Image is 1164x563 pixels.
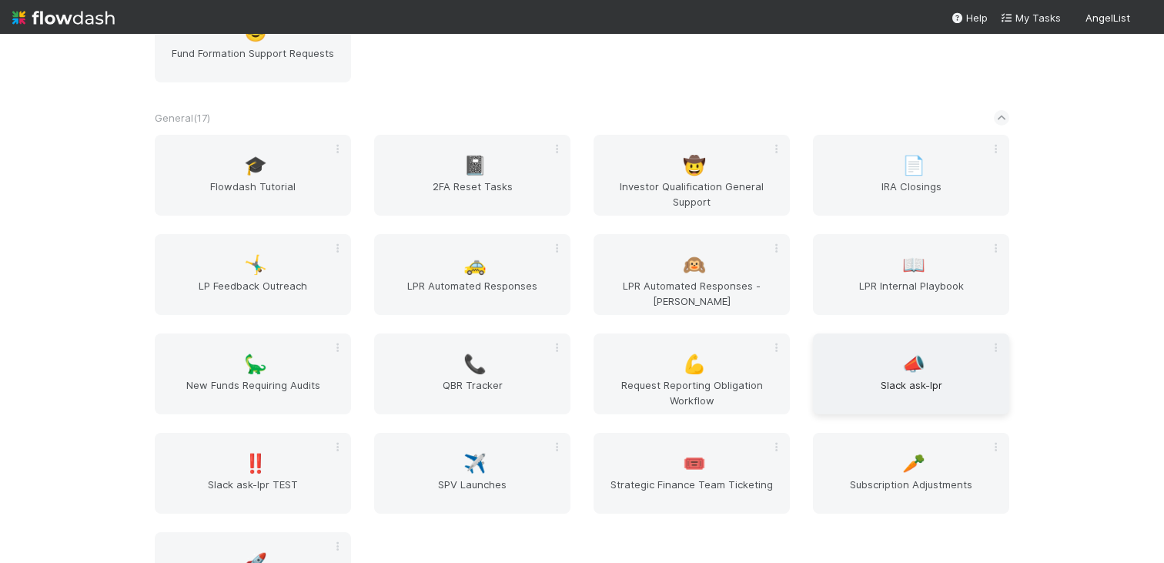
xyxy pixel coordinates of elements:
span: Slack ask-lpr TEST [161,477,345,508]
img: avatar_a8b9208c-77c1-4b07-b461-d8bc701f972e.png [1136,11,1152,26]
a: 🤸‍♂️LP Feedback Outreach [155,234,351,315]
span: Flowdash Tutorial [161,179,345,209]
span: LP Feedback Outreach [161,278,345,309]
span: 💪 [683,354,706,374]
span: 2FA Reset Tasks [380,179,564,209]
span: AngelList [1085,12,1130,24]
a: 📄IRA Closings [813,135,1009,216]
span: LPR Internal Playbook [819,278,1003,309]
span: 🙉 [683,255,706,275]
span: 🤠 [683,156,706,176]
a: 📞QBR Tracker [374,333,570,414]
a: 🥕Subscription Adjustments [813,433,1009,514]
span: 📄 [902,156,925,176]
span: 🎟️ [683,454,706,474]
span: LPR Automated Responses - [PERSON_NAME] [600,278,784,309]
span: 🥕 [902,454,925,474]
a: 🎟️Strategic Finance Team Ticketing [594,433,790,514]
span: LPR Automated Responses [380,278,564,309]
a: 🚕LPR Automated Responses [374,234,570,315]
span: QBR Tracker [380,377,564,408]
a: 😎Fund Formation Support Requests [155,2,351,82]
a: 📓2FA Reset Tasks [374,135,570,216]
a: 🙉LPR Automated Responses - [PERSON_NAME] [594,234,790,315]
span: General ( 17 ) [155,112,210,124]
span: Strategic Finance Team Ticketing [600,477,784,508]
span: 📖 [902,255,925,275]
span: 🎓 [244,156,267,176]
img: logo-inverted-e16ddd16eac7371096b0.svg [12,5,115,31]
span: ‼️ [244,454,267,474]
span: Investor Qualification General Support [600,179,784,209]
span: 📣 [902,354,925,374]
span: Slack ask-lpr [819,377,1003,408]
a: 🎓Flowdash Tutorial [155,135,351,216]
span: My Tasks [1000,12,1061,24]
span: ✈️ [463,454,487,474]
span: 🤸‍♂️ [244,255,267,275]
a: 💪Request Reporting Obligation Workflow [594,333,790,414]
span: Request Reporting Obligation Workflow [600,377,784,408]
a: 📣Slack ask-lpr [813,333,1009,414]
span: Fund Formation Support Requests [161,45,345,76]
span: 🚕 [463,255,487,275]
span: 🦕 [244,354,267,374]
a: My Tasks [1000,10,1061,25]
span: IRA Closings [819,179,1003,209]
a: 📖LPR Internal Playbook [813,234,1009,315]
a: 🦕New Funds Requiring Audits [155,333,351,414]
span: SPV Launches [380,477,564,508]
a: 🤠Investor Qualification General Support [594,135,790,216]
span: New Funds Requiring Audits [161,377,345,408]
a: ‼️Slack ask-lpr TEST [155,433,351,514]
a: ✈️SPV Launches [374,433,570,514]
span: Subscription Adjustments [819,477,1003,508]
span: 📞 [463,354,487,374]
span: 📓 [463,156,487,176]
div: Help [951,10,988,25]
